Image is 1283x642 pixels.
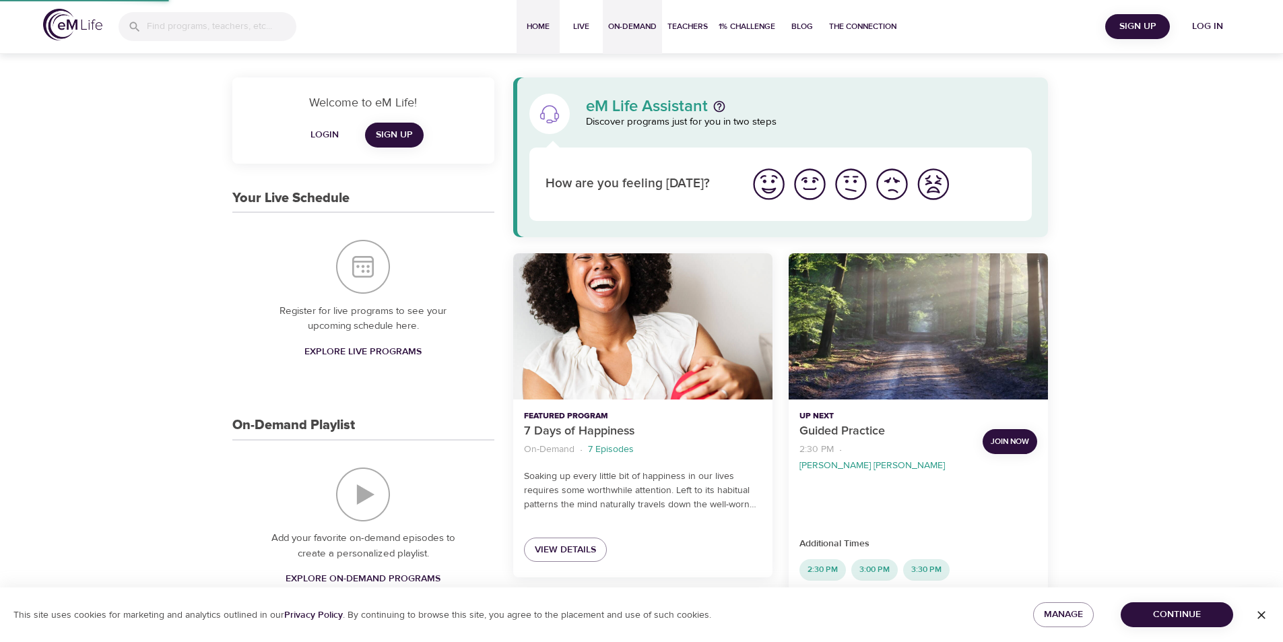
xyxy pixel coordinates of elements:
[304,344,422,360] span: Explore Live Programs
[913,164,954,205] button: I'm feeling worst
[539,103,560,125] img: eM Life Assistant
[832,166,869,203] img: ok
[232,191,350,206] h3: Your Live Schedule
[376,127,413,143] span: Sign Up
[524,470,762,512] p: Soaking up every little bit of happiness in our lives requires some worthwhile attention. Left to...
[851,564,898,575] span: 3:00 PM
[365,123,424,148] a: Sign Up
[546,174,732,194] p: How are you feeling [DATE]?
[983,429,1037,454] button: Join Now
[791,166,828,203] img: good
[1131,606,1222,623] span: Continue
[565,20,597,34] span: Live
[522,20,554,34] span: Home
[719,20,775,34] span: 1% Challenge
[829,20,896,34] span: The Connection
[1033,602,1094,627] button: Manage
[830,164,871,205] button: I'm feeling ok
[303,123,346,148] button: Login
[799,559,846,581] div: 2:30 PM
[1044,606,1083,623] span: Manage
[336,240,390,294] img: Your Live Schedule
[903,559,950,581] div: 3:30 PM
[1111,18,1164,35] span: Sign Up
[851,559,898,581] div: 3:00 PM
[299,340,427,364] a: Explore Live Programs
[874,166,911,203] img: bad
[232,418,355,433] h3: On-Demand Playlist
[915,166,952,203] img: worst
[284,609,343,621] a: Privacy Policy
[1121,602,1233,627] button: Continue
[524,410,762,422] p: Featured Program
[799,441,972,473] nav: breadcrumb
[799,443,834,457] p: 2:30 PM
[1105,14,1170,39] button: Sign Up
[608,20,657,34] span: On-Demand
[789,164,830,205] button: I'm feeling good
[524,422,762,441] p: 7 Days of Happiness
[580,441,583,459] li: ·
[799,564,846,575] span: 2:30 PM
[903,564,950,575] span: 3:30 PM
[799,459,945,473] p: [PERSON_NAME] [PERSON_NAME]
[1181,18,1235,35] span: Log in
[286,571,440,587] span: Explore On-Demand Programs
[799,422,972,441] p: Guided Practice
[748,164,789,205] button: I'm feeling great
[750,166,787,203] img: great
[789,253,1048,399] button: Guided Practice
[786,20,818,34] span: Blog
[799,410,972,422] p: Up Next
[147,12,296,41] input: Find programs, teachers, etc...
[43,9,102,40] img: logo
[667,20,708,34] span: Teachers
[336,468,390,521] img: On-Demand Playlist
[259,531,467,561] p: Add your favorite on-demand episodes to create a personalized playlist.
[588,443,634,457] p: 7 Episodes
[871,164,913,205] button: I'm feeling bad
[249,94,478,112] p: Welcome to eM Life!
[535,542,596,558] span: View Details
[524,441,762,459] nav: breadcrumb
[308,127,341,143] span: Login
[991,435,1029,449] span: Join Now
[524,538,607,563] a: View Details
[524,443,574,457] p: On-Demand
[513,253,772,399] button: 7 Days of Happiness
[586,115,1032,130] p: Discover programs just for you in two steps
[259,304,467,334] p: Register for live programs to see your upcoming schedule here.
[1175,14,1240,39] button: Log in
[799,537,1037,551] p: Additional Times
[280,567,446,591] a: Explore On-Demand Programs
[839,441,842,459] li: ·
[586,98,708,115] p: eM Life Assistant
